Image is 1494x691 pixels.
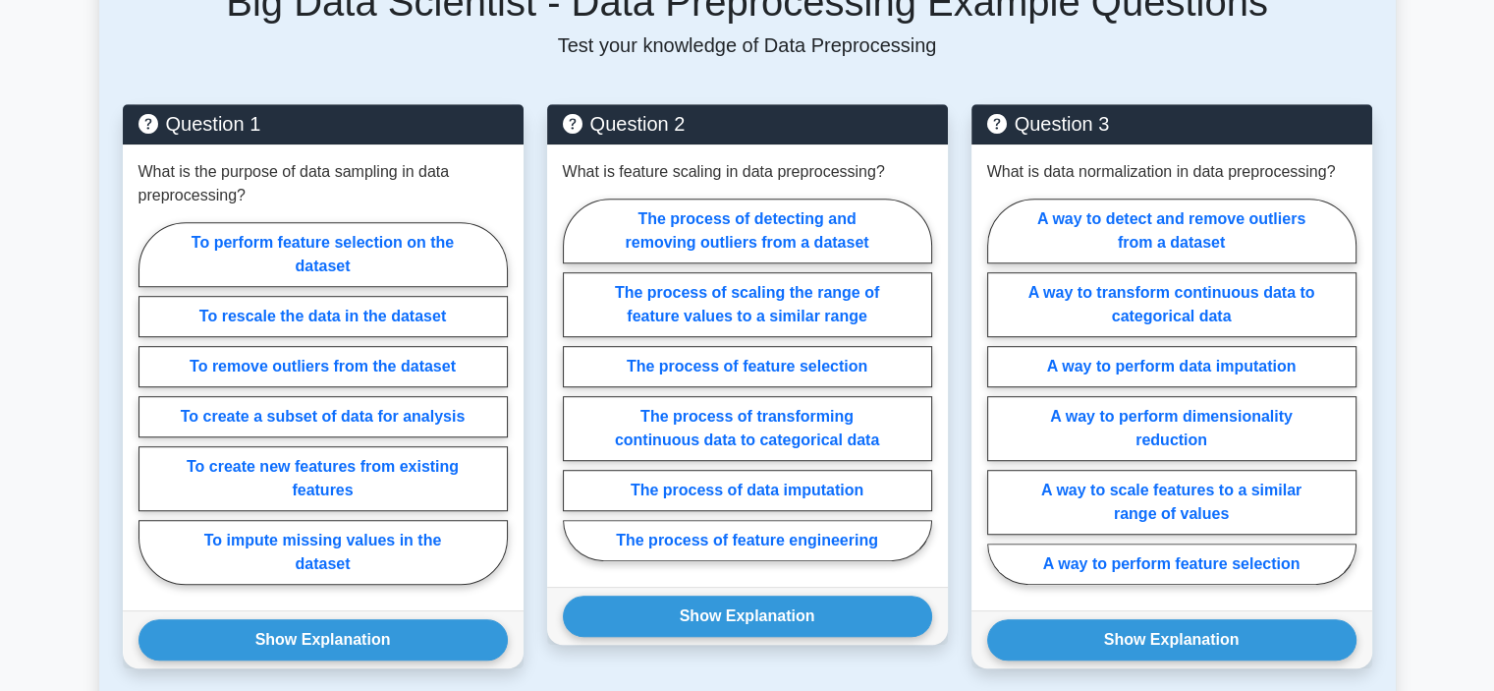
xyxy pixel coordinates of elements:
[987,544,1356,585] label: A way to perform feature selection
[138,296,508,337] label: To rescale the data in the dataset
[987,272,1356,337] label: A way to transform continuous data to categorical data
[987,199,1356,263] label: A way to detect and remove outliers from a dataset
[563,470,932,511] label: The process of data imputation
[563,199,932,263] label: The process of detecting and removing outliers from a dataset
[987,160,1336,184] p: What is data normalization in data preprocessing?
[987,112,1356,136] h5: Question 3
[138,520,508,585] label: To impute missing values in the dataset
[987,619,1356,661] button: Show Explanation
[563,596,932,637] button: Show Explanation
[138,112,508,136] h5: Question 1
[563,346,932,387] label: The process of feature selection
[138,396,508,437] label: To create a subset of data for analysis
[987,396,1356,461] label: A way to perform dimensionality reduction
[563,520,932,561] label: The process of feature engineering
[563,112,932,136] h5: Question 2
[563,160,885,184] p: What is feature scaling in data preprocessing?
[138,222,508,287] label: To perform feature selection on the dataset
[987,346,1356,387] label: A way to perform data imputation
[138,446,508,511] label: To create new features from existing features
[138,346,508,387] label: To remove outliers from the dataset
[563,396,932,461] label: The process of transforming continuous data to categorical data
[138,160,508,207] p: What is the purpose of data sampling in data preprocessing?
[123,33,1372,57] p: Test your knowledge of Data Preprocessing
[987,470,1356,535] label: A way to scale features to a similar range of values
[138,619,508,661] button: Show Explanation
[563,272,932,337] label: The process of scaling the range of feature values to a similar range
